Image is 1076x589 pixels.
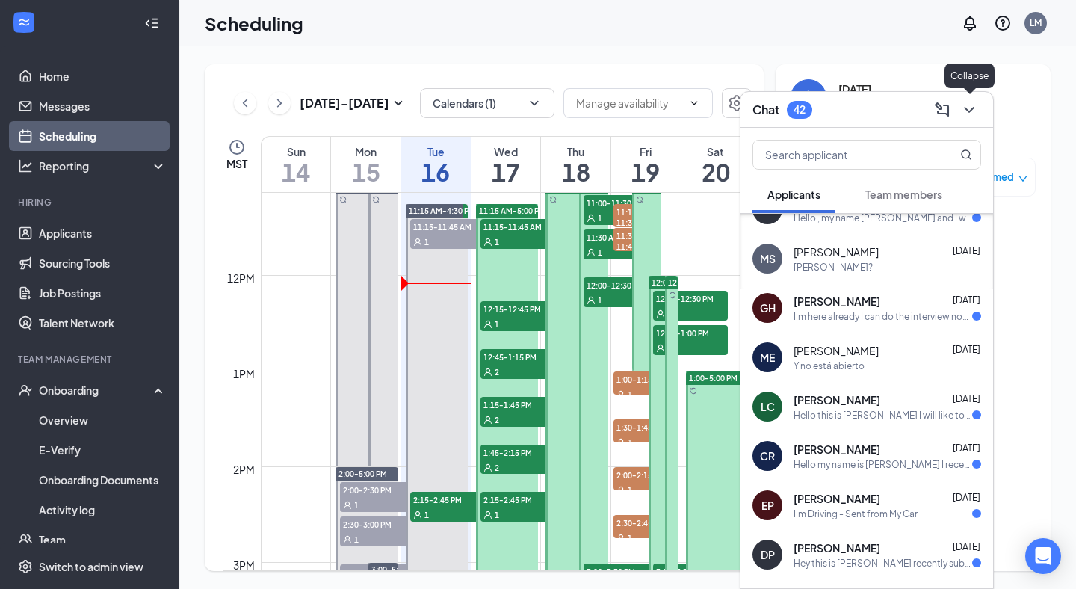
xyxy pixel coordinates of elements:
[479,206,545,216] span: 11:15 AM-5:00 PM
[39,218,167,248] a: Applicants
[480,397,555,412] span: 1:15-1:45 PM
[371,564,420,575] span: 3:00-5:00 PM
[495,510,499,520] span: 1
[401,159,471,185] h1: 16
[960,101,978,119] svg: ChevronDown
[838,81,936,96] div: [DATE]
[584,277,658,292] span: 12:00-12:30 PM
[760,251,776,266] div: MS
[957,98,981,122] button: ChevronDown
[865,188,942,201] span: Team members
[794,343,879,358] span: [PERSON_NAME]
[761,399,775,414] div: LC
[39,383,154,398] div: Onboarding
[690,387,697,395] svg: Sync
[722,88,752,118] a: Settings
[794,409,972,422] div: Hello this is [PERSON_NAME] I will like to apply on [PERSON_NAME]’s gateway as a server is there ...
[39,248,167,278] a: Sourcing Tools
[1018,173,1028,184] span: down
[230,557,258,573] div: 3pm
[420,88,554,118] button: Calendars (1)ChevronDown
[628,437,632,448] span: 1
[953,442,980,454] span: [DATE]
[343,535,352,544] svg: User
[994,14,1012,32] svg: QuestionInfo
[616,438,625,447] svg: User
[205,10,303,36] h1: Scheduling
[389,94,407,112] svg: SmallChevronDown
[471,144,541,159] div: Wed
[953,393,980,404] span: [DATE]
[613,515,678,530] span: 2:30-2:45 PM
[628,389,632,400] span: 1
[480,219,555,234] span: 11:15-11:45 AM
[495,319,499,330] span: 1
[794,244,879,259] span: [PERSON_NAME]
[541,137,610,192] a: September 18, 2025
[39,495,167,525] a: Activity log
[483,368,492,377] svg: User
[761,498,774,513] div: EP
[409,206,475,216] span: 11:15 AM-4:30 PM
[39,405,167,435] a: Overview
[767,188,820,201] span: Applicants
[401,137,471,192] a: September 16, 2025
[628,485,632,496] span: 1
[372,196,380,203] svg: Sync
[480,445,555,460] span: 1:45-2:15 PM
[689,373,738,383] span: 1:00-5:00 PM
[495,367,499,377] span: 2
[541,144,610,159] div: Thu
[480,492,555,507] span: 2:15-2:45 PM
[728,94,746,112] svg: Settings
[224,270,258,286] div: 12pm
[584,195,658,210] span: 11:00-11:30 AM
[576,95,682,111] input: Manage availability
[483,511,492,519] svg: User
[230,461,258,478] div: 2pm
[794,557,972,570] div: Hey this is [PERSON_NAME] recently submitted an application and gave me times for an interview . ...
[483,238,492,247] svg: User
[262,144,330,159] div: Sun
[228,138,246,156] svg: Clock
[39,308,167,338] a: Talent Network
[18,158,33,173] svg: Analysis
[613,371,678,386] span: 1:00-1:15 PM
[752,102,779,118] h3: Chat
[483,463,492,472] svg: User
[794,212,972,224] div: Hello , my name [PERSON_NAME] and I would just like to confirm my interview appointment for [DATE...
[549,196,557,203] svg: Sync
[598,295,602,306] span: 1
[587,248,596,257] svg: User
[1025,538,1061,574] div: Open Intercom Messenger
[338,469,387,479] span: 2:00-5:00 PM
[681,137,750,192] a: September 20, 2025
[471,137,541,192] a: September 17, 2025
[18,559,33,574] svg: Settings
[953,492,980,503] span: [DATE]
[343,501,352,510] svg: User
[401,144,471,159] div: Tue
[39,158,167,173] div: Reporting
[616,486,625,495] svg: User
[681,144,750,159] div: Sat
[331,137,401,192] a: September 15, 2025
[234,92,256,114] button: ChevronLeft
[144,16,159,31] svg: Collapse
[18,196,164,209] div: Hiring
[16,15,31,30] svg: WorkstreamLogo
[933,101,951,119] svg: ComposeMessage
[611,137,681,192] a: September 19, 2025
[794,508,918,520] div: I'm Driving - Sent from My Car
[652,277,705,288] span: 12:00-4:30 PM
[483,416,492,425] svg: User
[354,500,359,511] span: 1
[410,492,485,507] span: 2:15-2:45 PM
[226,156,247,171] span: MST
[495,463,499,473] span: 2
[354,534,359,545] span: 1
[613,204,645,240] span: 11:15-11:30 AM
[39,435,167,465] a: E-Verify
[953,245,980,256] span: [DATE]
[480,301,555,316] span: 12:15-12:45 PM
